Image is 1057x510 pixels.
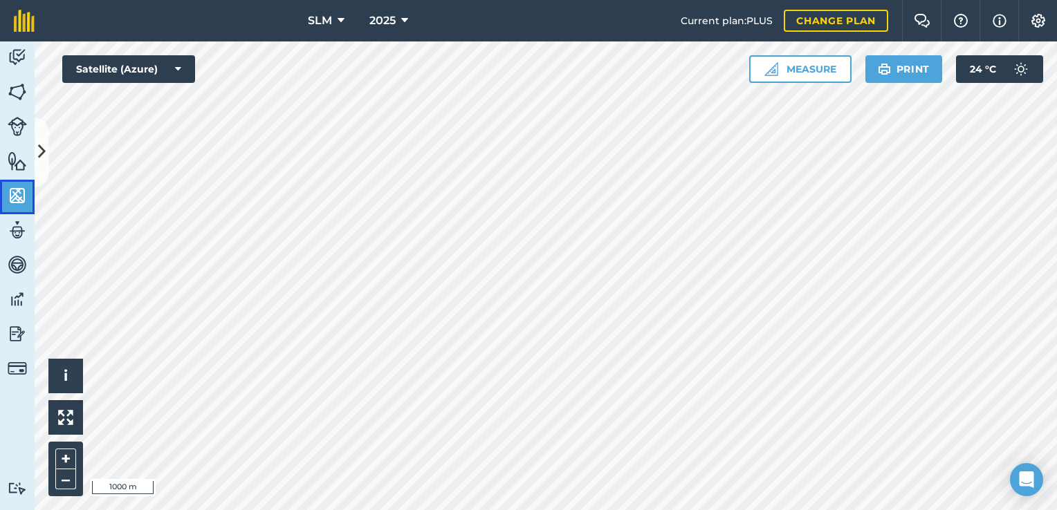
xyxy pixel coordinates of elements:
[62,55,195,83] button: Satellite (Azure)
[784,10,888,32] a: Change plan
[369,12,396,29] span: 2025
[1030,14,1047,28] img: A cog icon
[764,62,778,76] img: Ruler icon
[8,359,27,378] img: svg+xml;base64,PD94bWwgdmVyc2lvbj0iMS4wIiBlbmNvZGluZz0idXRmLTgiPz4KPCEtLSBHZW5lcmF0b3I6IEFkb2JlIE...
[8,482,27,495] img: svg+xml;base64,PD94bWwgdmVyc2lvbj0iMS4wIiBlbmNvZGluZz0idXRmLTgiPz4KPCEtLSBHZW5lcmF0b3I6IEFkb2JlIE...
[55,469,76,489] button: –
[64,367,68,384] span: i
[8,289,27,310] img: svg+xml;base64,PD94bWwgdmVyc2lvbj0iMS4wIiBlbmNvZGluZz0idXRmLTgiPz4KPCEtLSBHZW5lcmF0b3I6IEFkb2JlIE...
[8,254,27,275] img: svg+xml;base64,PD94bWwgdmVyc2lvbj0iMS4wIiBlbmNvZGluZz0idXRmLTgiPz4KPCEtLSBHZW5lcmF0b3I6IEFkb2JlIE...
[1010,463,1043,496] div: Open Intercom Messenger
[8,117,27,136] img: svg+xml;base64,PD94bWwgdmVyc2lvbj0iMS4wIiBlbmNvZGluZz0idXRmLTgiPz4KPCEtLSBHZW5lcmF0b3I6IEFkb2JlIE...
[878,61,891,77] img: svg+xml;base64,PHN2ZyB4bWxucz0iaHR0cDovL3d3dy53My5vcmcvMjAwMC9zdmciIHdpZHRoPSIxOSIgaGVpZ2h0PSIyNC...
[8,323,27,344] img: svg+xml;base64,PD94bWwgdmVyc2lvbj0iMS4wIiBlbmNvZGluZz0idXRmLTgiPz4KPCEtLSBHZW5lcmF0b3I6IEFkb2JlIE...
[1007,55,1035,83] img: svg+xml;base64,PD94bWwgdmVyc2lvbj0iMS4wIiBlbmNvZGluZz0idXRmLTgiPz4KPCEtLSBHZW5lcmF0b3I6IEFkb2JlIE...
[8,47,27,68] img: svg+xml;base64,PD94bWwgdmVyc2lvbj0iMS4wIiBlbmNvZGluZz0idXRmLTgiPz4KPCEtLSBHZW5lcmF0b3I6IEFkb2JlIE...
[865,55,943,83] button: Print
[8,82,27,102] img: svg+xml;base64,PHN2ZyB4bWxucz0iaHR0cDovL3d3dy53My5vcmcvMjAwMC9zdmciIHdpZHRoPSI1NiIgaGVpZ2h0PSI2MC...
[914,14,930,28] img: Two speech bubbles overlapping with the left bubble in the forefront
[308,12,332,29] span: SLM
[8,185,27,206] img: svg+xml;base64,PHN2ZyB4bWxucz0iaHR0cDovL3d3dy53My5vcmcvMjAwMC9zdmciIHdpZHRoPSI1NiIgaGVpZ2h0PSI2MC...
[8,220,27,240] img: svg+xml;base64,PD94bWwgdmVyc2lvbj0iMS4wIiBlbmNvZGluZz0idXRmLTgiPz4KPCEtLSBHZW5lcmF0b3I6IEFkb2JlIE...
[993,12,1007,29] img: svg+xml;base64,PHN2ZyB4bWxucz0iaHR0cDovL3d3dy53My5vcmcvMjAwMC9zdmciIHdpZHRoPSIxNyIgaGVpZ2h0PSIxNy...
[55,448,76,469] button: +
[8,151,27,171] img: svg+xml;base64,PHN2ZyB4bWxucz0iaHR0cDovL3d3dy53My5vcmcvMjAwMC9zdmciIHdpZHRoPSI1NiIgaGVpZ2h0PSI2MC...
[58,410,73,425] img: Four arrows, one pointing top left, one top right, one bottom right and the last bottom left
[953,14,969,28] img: A question mark icon
[48,359,83,393] button: i
[749,55,852,83] button: Measure
[681,13,773,28] span: Current plan : PLUS
[956,55,1043,83] button: 24 °C
[970,55,996,83] span: 24 ° C
[14,10,35,32] img: fieldmargin Logo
